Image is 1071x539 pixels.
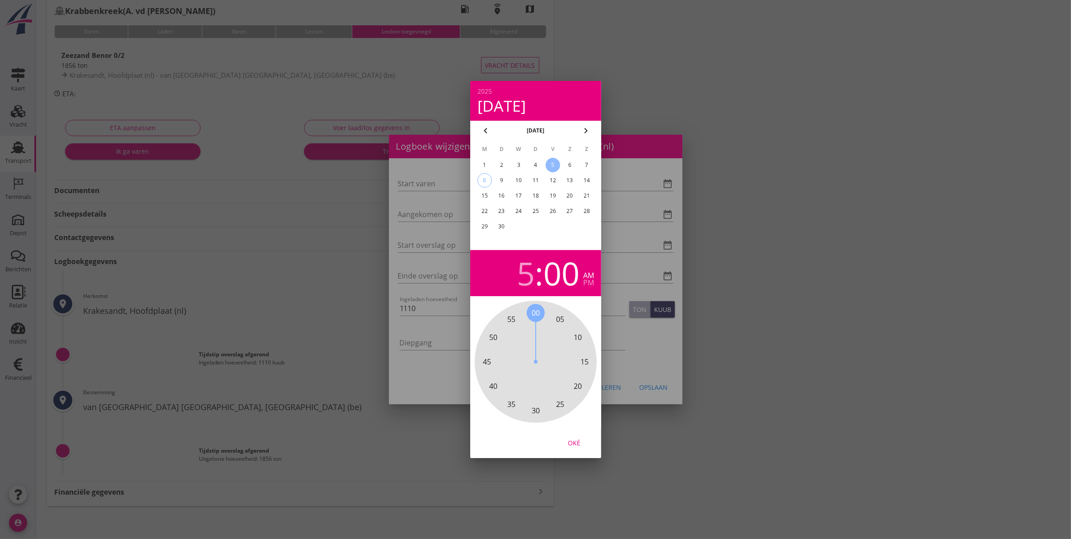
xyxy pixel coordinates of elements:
[562,173,577,188] button: 13
[477,204,491,218] button: 22
[494,204,509,218] button: 23
[562,158,577,172] button: 6
[511,173,526,188] button: 10
[543,257,580,289] div: 00
[477,219,491,234] button: 29
[477,174,491,187] div: 8
[511,189,526,203] button: 17
[477,142,493,157] th: M
[507,314,515,325] span: 55
[483,356,491,367] span: 45
[489,381,497,392] span: 40
[528,204,543,218] button: 25
[528,142,544,157] th: D
[524,124,547,137] button: [DATE]
[494,158,509,172] button: 2
[556,314,564,325] span: 05
[532,405,540,416] span: 30
[561,142,578,157] th: Z
[511,158,526,172] button: 3
[528,173,543,188] button: 11
[517,257,535,289] div: 5
[580,125,591,136] i: chevron_right
[511,204,526,218] button: 24
[545,204,560,218] button: 26
[510,142,527,157] th: W
[528,189,543,203] button: 18
[580,204,594,218] button: 28
[580,356,589,367] span: 15
[494,173,509,188] button: 9
[477,88,594,95] div: 2025
[507,399,515,410] span: 35
[556,399,564,410] span: 25
[545,158,560,172] button: 5
[561,438,587,448] div: Oké
[480,125,491,136] i: chevron_left
[545,189,560,203] button: 19
[574,381,582,392] span: 20
[532,307,540,318] span: 00
[544,142,561,157] th: V
[580,173,594,188] button: 14
[580,158,594,172] button: 7
[583,279,594,286] div: pm
[554,435,594,451] button: Oké
[562,189,577,203] button: 20
[477,189,491,203] button: 15
[583,272,594,279] div: am
[493,142,510,157] th: D
[580,189,594,203] button: 21
[562,204,577,218] button: 27
[574,332,582,343] span: 10
[477,158,491,172] button: 1
[535,257,543,289] span: :
[489,332,497,343] span: 50
[477,173,491,188] button: 8
[494,189,509,203] button: 16
[579,142,595,157] th: Z
[494,219,509,234] button: 30
[528,158,543,172] button: 4
[477,98,594,113] div: [DATE]
[545,173,560,188] button: 12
